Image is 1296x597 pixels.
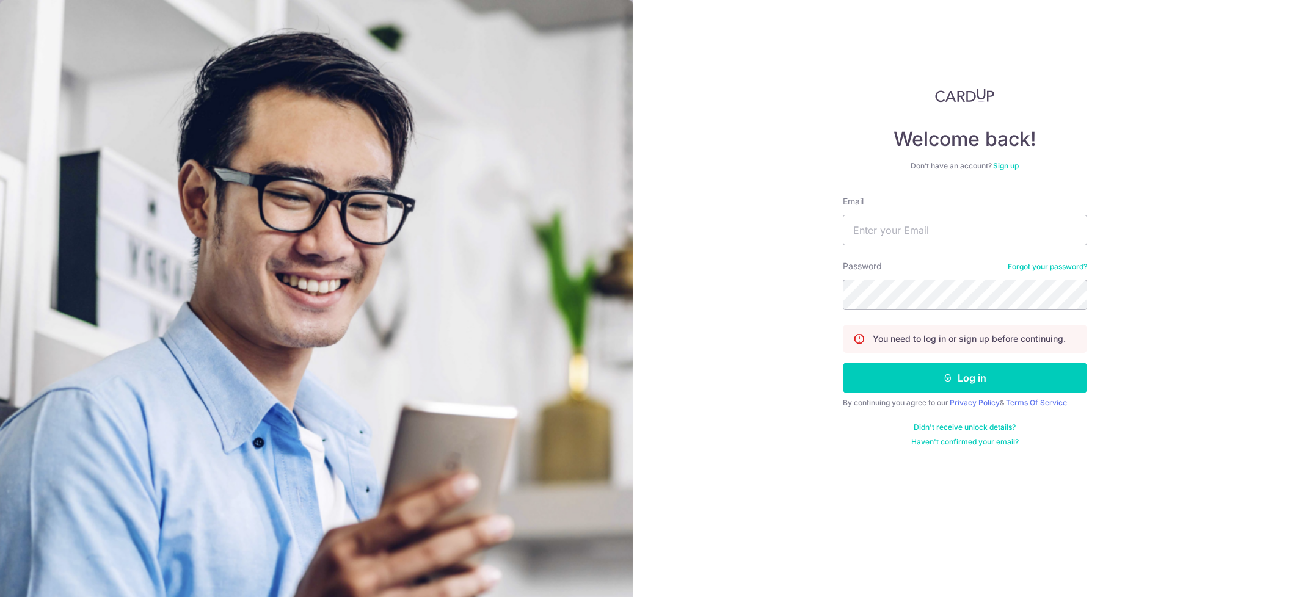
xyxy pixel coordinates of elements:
div: By continuing you agree to our & [843,398,1087,408]
a: Didn't receive unlock details? [914,422,1016,432]
a: Haven't confirmed your email? [911,437,1019,447]
label: Password [843,260,882,272]
input: Enter your Email [843,215,1087,245]
label: Email [843,195,864,208]
a: Sign up [993,161,1019,170]
a: Terms Of Service [1006,398,1067,407]
a: Privacy Policy [950,398,1000,407]
h4: Welcome back! [843,127,1087,151]
p: You need to log in or sign up before continuing. [873,333,1066,345]
a: Forgot your password? [1008,262,1087,272]
button: Log in [843,363,1087,393]
img: CardUp Logo [935,88,995,103]
div: Don’t have an account? [843,161,1087,171]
